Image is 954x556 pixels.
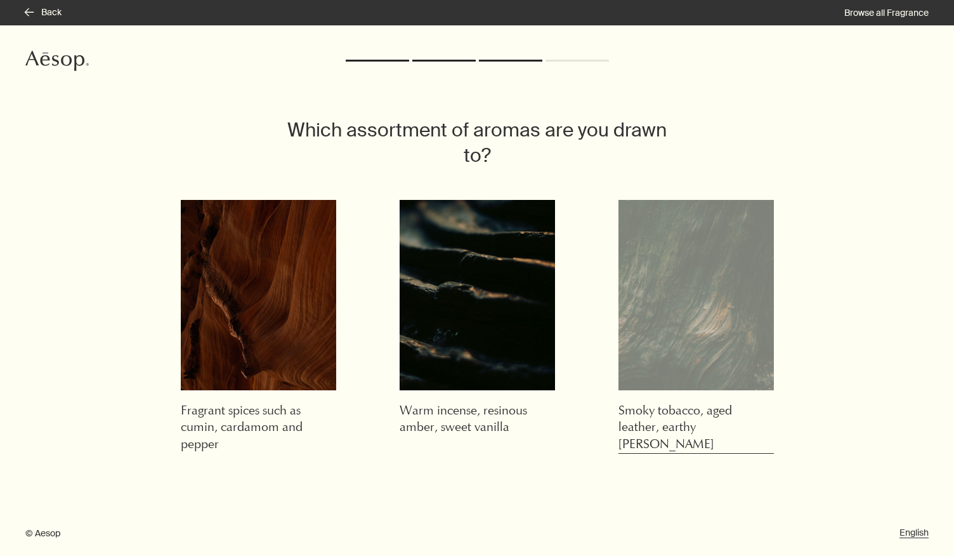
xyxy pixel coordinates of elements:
[899,527,929,538] a: English
[479,60,542,62] li: Current: Step 3
[844,7,929,18] a: Browse all Fragrance
[400,403,555,437] h3: Warm incense, resinous amber, sweet vanilla
[412,60,476,62] li: Completed: Step 2
[181,403,336,454] h3: Fragrant spices such as cumin, cardamom and pepper
[25,51,89,74] a: Aesop
[546,60,609,62] li: : Step 4
[25,51,89,71] svg: Aesop
[181,200,336,454] button: Texture shot of red cave wallsFragrant spices such as cumin, cardamom and pepper
[618,200,774,454] button: Abstract shot of tree bark textureSmoky tobacco, aged leather, earthy [PERSON_NAME]
[400,200,555,390] img: Close up of vanilla bean pods
[346,60,409,62] li: Completed: Step 1
[181,200,336,390] img: Texture shot of red cave walls
[400,200,555,437] button: Close up of vanilla bean podsWarm incense, resinous amber, sweet vanilla
[25,527,60,539] span: © Aesop
[287,117,667,168] h2: Which assortment of aromas are you drawn to?
[25,6,62,19] button: Back
[618,200,774,390] img: Abstract shot of tree bark texture
[618,403,774,454] h3: Smoky tobacco, aged leather, earthy [PERSON_NAME]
